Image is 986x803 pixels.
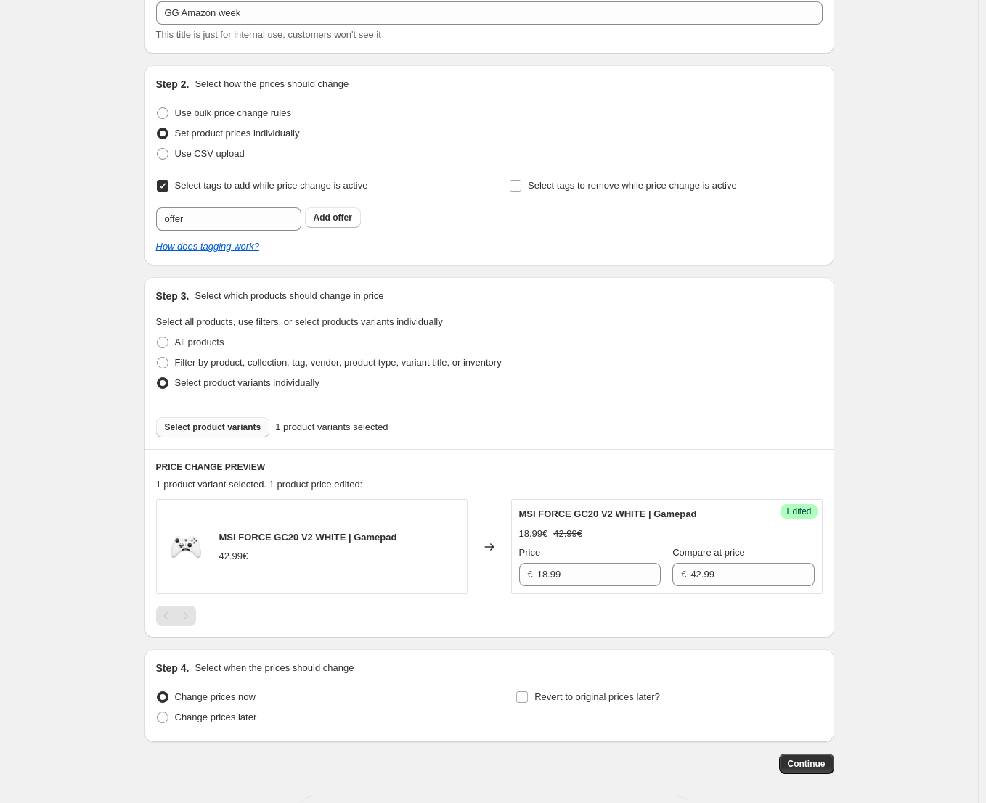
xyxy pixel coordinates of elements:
[195,289,383,303] p: Select which products should change in price
[528,180,737,191] span: Select tags to remove while price change is active
[156,479,363,490] span: 1 product variant selected. 1 product price edited:
[156,29,381,40] span: This title is just for internal use, customers won't see it
[156,316,443,327] span: Select all products, use filters, or select products variants individually
[519,508,697,519] span: MSI FORCE GC20 V2 WHITE | Gamepad
[786,506,811,517] span: Edited
[195,661,354,675] p: Select when the prices should change
[175,712,257,722] span: Change prices later
[528,569,533,580] span: €
[195,77,349,91] p: Select how the prices should change
[156,417,270,437] button: Select product variants
[175,337,224,347] span: All products
[333,213,352,223] span: offer
[779,754,834,774] button: Continue
[156,461,823,473] h6: PRICE CHANGE PREVIEW
[305,207,361,228] button: Add offer
[519,527,548,541] div: 18.99€
[553,527,582,541] strike: 42.99€
[788,758,826,770] span: Continue
[175,128,300,139] span: Set product prices individually
[156,289,190,303] h2: Step 3.
[175,357,502,368] span: Filter by product, collection, tag, vendor, product type, variant title, or inventory
[534,691,660,702] span: Revert to original prices later?
[164,525,208,569] img: gamepad-msi-force-gc20-v2-white_80x.png
[275,420,388,435] span: 1 product variants selected
[175,691,256,702] span: Change prices now
[681,569,686,580] span: €
[175,148,245,159] span: Use CSV upload
[314,213,330,223] b: Add
[156,606,196,626] nav: Pagination
[175,377,319,388] span: Select product variants individually
[156,1,823,25] input: 30% off holiday sale
[672,547,745,558] span: Compare at price
[156,207,301,231] input: Select tags to add
[156,241,259,252] a: How does tagging work?
[519,547,541,558] span: Price
[175,107,291,118] span: Use bulk price change rules
[156,77,190,91] h2: Step 2.
[165,421,261,433] span: Select product variants
[156,661,190,675] h2: Step 4.
[219,549,248,564] div: 42.99€
[175,180,368,191] span: Select tags to add while price change is active
[219,532,397,543] span: MSI FORCE GC20 V2 WHITE | Gamepad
